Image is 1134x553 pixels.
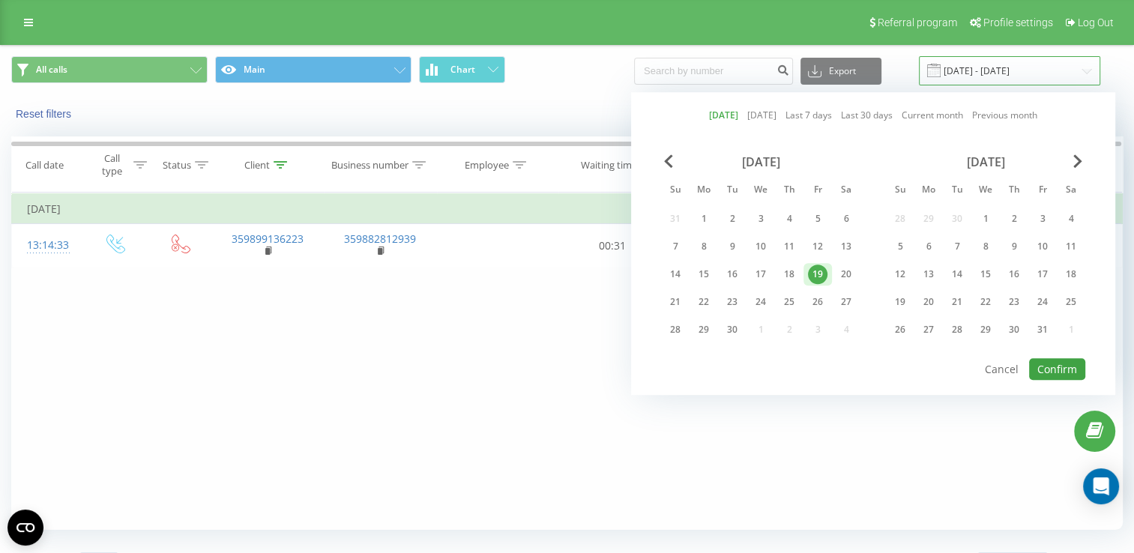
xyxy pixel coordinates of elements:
abbr: Thursday [1003,180,1025,202]
div: 28 [947,320,967,339]
div: 19 [890,292,910,312]
div: 30 [1004,320,1024,339]
button: Open CMP widget [7,510,43,546]
span: Chart [450,64,475,75]
span: All calls [36,64,67,76]
span: Profile settings [983,16,1053,28]
div: 2 [723,209,742,229]
div: Tue Oct 28, 2025 [943,318,971,341]
div: Wed Oct 8, 2025 [971,235,1000,258]
div: Sun Oct 19, 2025 [886,291,914,313]
div: Tue Sep 30, 2025 [718,318,747,341]
div: 11 [1061,237,1081,256]
abbr: Tuesday [721,180,744,202]
button: Confirm [1029,358,1085,380]
span: Next Month [1073,154,1082,168]
div: 20 [919,292,938,312]
div: Tue Sep 23, 2025 [718,291,747,313]
div: 28 [666,320,685,339]
a: Current month [902,109,963,123]
div: 1 [694,209,714,229]
div: Thu Oct 16, 2025 [1000,263,1028,285]
abbr: Monday [917,180,940,202]
div: 21 [666,292,685,312]
div: 20 [836,265,856,284]
div: 7 [947,237,967,256]
div: Mon Sep 29, 2025 [690,318,718,341]
div: Mon Oct 20, 2025 [914,291,943,313]
a: 359899136223 [232,232,304,246]
a: Previous month [972,109,1037,123]
div: Sun Sep 28, 2025 [661,318,690,341]
div: Sun Oct 12, 2025 [886,263,914,285]
div: 18 [1061,265,1081,284]
div: 10 [1033,237,1052,256]
div: Mon Oct 13, 2025 [914,263,943,285]
div: 5 [808,209,827,229]
div: Call type [94,152,130,178]
div: Thu Oct 2, 2025 [1000,208,1028,230]
div: 29 [694,320,714,339]
div: 25 [1061,292,1081,312]
div: 30 [723,320,742,339]
div: Thu Oct 23, 2025 [1000,291,1028,313]
div: Wed Sep 24, 2025 [747,291,775,313]
div: 19 [808,265,827,284]
div: 13 [836,237,856,256]
div: [DATE] [661,154,860,169]
div: Sun Oct 26, 2025 [886,318,914,341]
td: [DATE] [12,194,1123,224]
div: 14 [666,265,685,284]
div: Fri Oct 3, 2025 [1028,208,1057,230]
div: Employee [465,159,509,172]
div: Mon Sep 8, 2025 [690,235,718,258]
div: 21 [947,292,967,312]
div: Sat Sep 13, 2025 [832,235,860,258]
div: 15 [976,265,995,284]
div: Sun Sep 21, 2025 [661,291,690,313]
div: 27 [919,320,938,339]
div: 26 [808,292,827,312]
div: Sat Oct 11, 2025 [1057,235,1085,258]
div: Mon Sep 22, 2025 [690,291,718,313]
div: 14 [947,265,967,284]
div: Fri Oct 24, 2025 [1028,291,1057,313]
div: Wed Oct 29, 2025 [971,318,1000,341]
div: Fri Sep 26, 2025 [803,291,832,313]
div: Fri Sep 19, 2025 [803,263,832,285]
td: 00:31 [558,224,667,268]
button: Main [215,56,411,83]
div: Fri Sep 5, 2025 [803,208,832,230]
div: Mon Sep 1, 2025 [690,208,718,230]
div: 24 [1033,292,1052,312]
div: 9 [723,237,742,256]
abbr: Tuesday [946,180,968,202]
div: 31 [1033,320,1052,339]
a: [DATE] [747,109,776,123]
div: Wed Sep 10, 2025 [747,235,775,258]
button: Reset filters [11,107,79,121]
button: Cancel [977,358,1027,380]
div: Tue Sep 2, 2025 [718,208,747,230]
input: Search by number [634,58,793,85]
div: Wed Oct 1, 2025 [971,208,1000,230]
div: Fri Oct 31, 2025 [1028,318,1057,341]
div: Wed Sep 3, 2025 [747,208,775,230]
div: Sat Sep 6, 2025 [832,208,860,230]
div: 24 [751,292,770,312]
div: Fri Sep 12, 2025 [803,235,832,258]
div: Mon Oct 27, 2025 [914,318,943,341]
div: 25 [779,292,799,312]
div: 8 [694,237,714,256]
div: Thu Sep 25, 2025 [775,291,803,313]
span: Previous Month [664,154,673,168]
div: Mon Sep 15, 2025 [690,263,718,285]
div: 23 [1004,292,1024,312]
abbr: Friday [806,180,829,202]
div: 16 [1004,265,1024,284]
div: Open Intercom Messenger [1083,468,1119,504]
div: Sat Oct 25, 2025 [1057,291,1085,313]
div: Sun Sep 14, 2025 [661,263,690,285]
div: Status [163,159,191,172]
div: Thu Oct 9, 2025 [1000,235,1028,258]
